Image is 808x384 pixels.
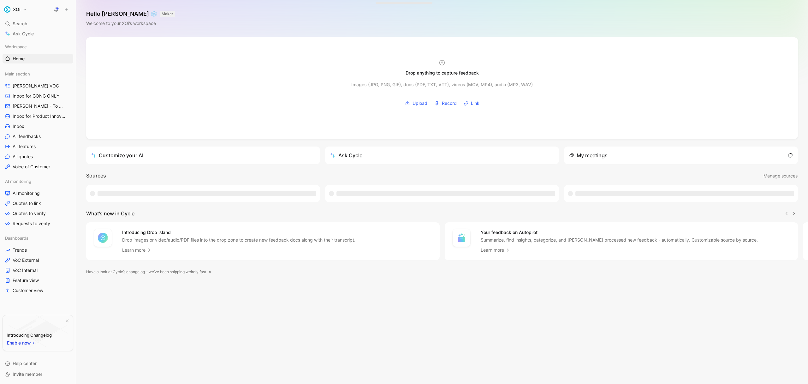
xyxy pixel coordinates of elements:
[471,99,479,107] span: Link
[3,5,28,14] button: XOiXOi
[7,331,52,339] div: Introducing Changelog
[13,93,59,99] span: Inbox for GONG ONLY
[3,122,73,131] a: Inbox
[5,71,30,77] span: Main section
[3,369,73,379] div: Invite member
[3,245,73,255] a: Trends
[5,44,27,50] span: Workspace
[13,190,40,196] span: AI monitoring
[3,132,73,141] a: All feedbacks
[13,277,39,284] span: Feature view
[481,237,758,243] p: Summarize, find insights, categorize, and [PERSON_NAME] processed new feedback - automatically. C...
[3,209,73,218] a: Quotes to verify
[3,162,73,171] a: Voice of Customer
[13,83,59,89] span: [PERSON_NAME] VOC
[13,143,36,150] span: All features
[3,69,73,79] div: Main section
[13,361,37,366] span: Help center
[86,20,175,27] div: Welcome to your XOi’s workspace
[3,142,73,151] a: All features
[7,339,36,347] button: Enable now
[403,99,430,108] button: Upload
[13,200,41,207] span: Quotes to link
[3,255,73,265] a: VoC External
[3,266,73,275] a: VoC Internal
[13,220,50,227] span: Requests to verify
[122,237,355,243] p: Drop images or video/audio/PDF files into the drop zone to create new feedback docs along with th...
[13,371,42,377] span: Invite member
[3,233,73,243] div: Dashboards
[3,19,73,28] div: Search
[3,286,73,295] a: Customer view
[3,359,73,368] div: Help center
[13,210,46,217] span: Quotes to verify
[3,29,73,39] a: Ask Cycle
[3,42,73,51] div: Workspace
[3,177,73,186] div: AI monitoring
[3,152,73,161] a: All quotes
[13,133,41,140] span: All feedbacks
[3,69,73,171] div: Main section[PERSON_NAME] VOCInbox for GONG ONLY[PERSON_NAME] - To ProcessInbox for Product Innov...
[3,177,73,228] div: AI monitoringAI monitoringQuotes to linkQuotes to verifyRequests to verify
[763,172,798,180] span: Manage sources
[86,147,320,164] a: Customize your AI
[13,113,67,119] span: Inbox for Product Innovation Product Area
[3,276,73,285] a: Feature view
[330,152,362,159] div: Ask Cycle
[13,123,24,129] span: Inbox
[3,81,73,91] a: [PERSON_NAME] VOC
[3,54,73,63] a: Home
[13,20,27,27] span: Search
[3,101,73,111] a: [PERSON_NAME] - To Process
[122,246,152,254] a: Learn more
[432,99,459,108] button: Record
[13,103,65,109] span: [PERSON_NAME] - To Process
[413,99,427,107] span: Upload
[86,172,106,180] h2: Sources
[461,99,482,108] button: Link
[3,199,73,208] a: Quotes to link
[351,81,533,88] div: Images (JPG, PNG, GIF), docs (PDF, TXT, VTT), videos (MOV, MP4), audio (MP3, WAV)
[13,153,33,160] span: All quotes
[442,99,457,107] span: Record
[763,172,798,180] button: Manage sources
[13,30,34,38] span: Ask Cycle
[86,210,134,217] h2: What’s new in Cycle
[7,339,32,347] span: Enable now
[406,69,479,77] div: Drop anything to capture feedback
[86,269,211,275] a: Have a look at Cycle’s changelog – we’ve been shipping weirdly fast
[5,178,31,184] span: AI monitoring
[3,189,73,198] a: AI monitoring
[325,147,559,164] button: Ask Cycle
[13,164,50,170] span: Voice of Customer
[3,111,73,121] a: Inbox for Product Innovation Product Area
[91,152,143,159] div: Customize your AI
[3,233,73,295] div: DashboardsTrendsVoC ExternalVoC InternalFeature viewCustomer view
[481,246,510,254] a: Learn more
[160,11,175,17] button: MAKER
[13,7,20,12] h1: XOi
[13,56,25,62] span: Home
[13,247,27,253] span: Trends
[13,267,38,273] span: VoC Internal
[86,10,175,18] h1: Hello [PERSON_NAME] ❄️
[13,287,43,294] span: Customer view
[569,152,608,159] div: My meetings
[481,229,758,236] h4: Your feedback on Autopilot
[3,91,73,101] a: Inbox for GONG ONLY
[4,6,10,13] img: XOi
[122,229,355,236] h4: Introducing Drop island
[3,219,73,228] a: Requests to verify
[13,257,39,263] span: VoC External
[5,235,28,241] span: Dashboards
[8,315,68,347] img: bg-BLZuj68n.svg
